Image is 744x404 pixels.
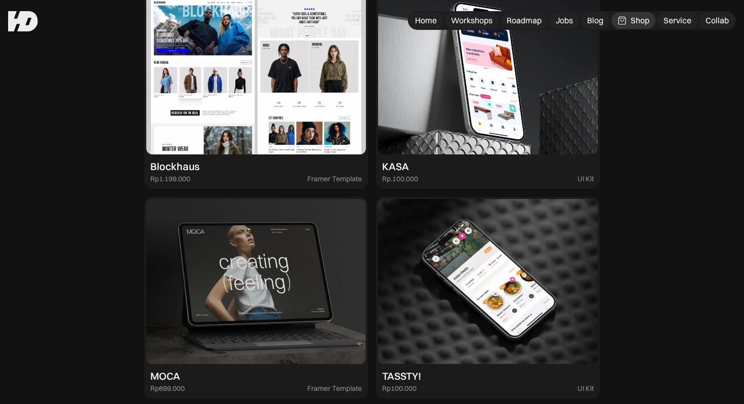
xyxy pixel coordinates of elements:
[451,15,492,26] div: Workshops
[507,15,542,26] div: Roadmap
[587,15,603,26] div: Blog
[415,15,437,26] div: Home
[150,160,199,173] div: Blockhaus
[550,12,579,29] a: Jobs
[577,175,594,183] div: UI Kit
[144,197,368,398] a: MOCARp699.000Framer Template
[577,384,594,393] div: UI Kit
[409,12,443,29] a: Home
[150,384,185,393] div: Rp699.000
[657,12,697,29] a: Service
[382,370,421,382] div: TASSTY!
[382,160,409,173] div: KASA
[382,175,418,183] div: Rp.100.000
[664,15,691,26] div: Service
[581,12,609,29] a: Blog
[445,12,499,29] a: Workshops
[631,15,649,26] div: Shop
[307,175,362,183] div: Framer Template
[376,197,600,398] a: TASSTY!Rp100.000UI Kit
[382,384,417,393] div: Rp100.000
[556,15,573,26] div: Jobs
[150,370,180,382] div: MOCA
[150,175,190,183] div: Rp1.199.000
[611,12,655,29] a: Shop
[699,12,735,29] a: Collab
[706,15,729,26] div: Collab
[501,12,548,29] a: Roadmap
[307,384,362,393] div: Framer Template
